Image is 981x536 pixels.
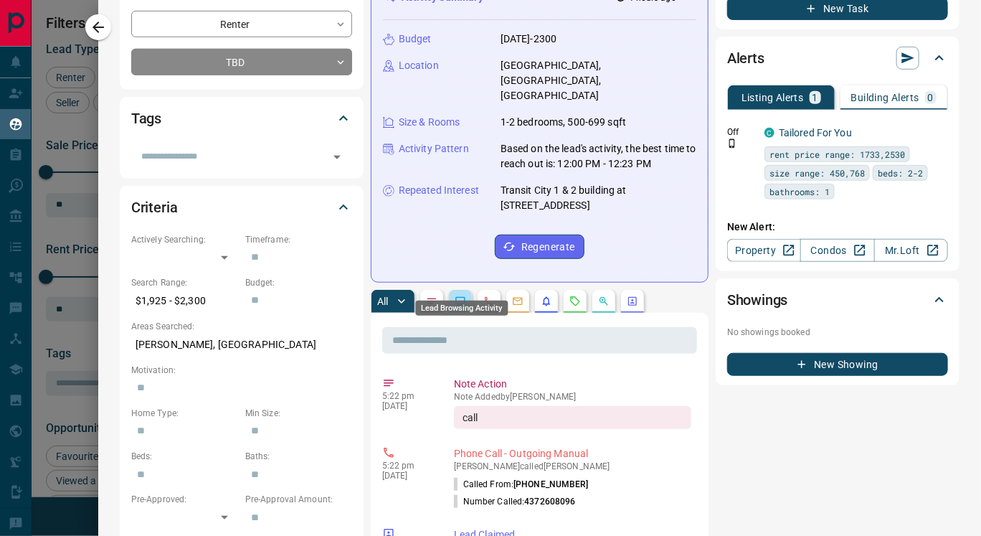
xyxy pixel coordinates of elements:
a: Condos [800,239,874,262]
p: Budget: [245,276,352,289]
p: Budget [399,32,432,47]
p: Location [399,58,439,73]
p: Listing Alerts [741,93,804,103]
div: Showings [727,283,948,317]
p: Motivation: [131,364,352,377]
svg: Agent Actions [627,296,638,307]
p: Number Called: [454,495,576,508]
p: [DATE]-2300 [501,32,556,47]
p: Note Action [454,377,691,392]
p: No showings booked [727,326,948,339]
p: Areas Searched: [131,320,352,333]
a: Tailored For You [779,127,852,138]
svg: Push Notification Only [727,138,737,149]
div: Alerts [727,41,948,75]
span: rent price range: 1733,2530 [769,147,905,161]
p: [DATE] [382,471,432,481]
p: Note Added by [PERSON_NAME] [454,392,691,402]
div: Criteria [131,190,352,225]
div: TBD [131,49,352,75]
p: [PERSON_NAME], [GEOGRAPHIC_DATA] [131,333,352,357]
p: Size & Rooms [399,115,460,130]
button: Open [327,147,347,167]
span: size range: 450,768 [769,166,865,180]
p: Pre-Approval Amount: [245,493,352,506]
p: Activity Pattern [399,141,469,156]
p: Actively Searching: [131,233,238,246]
svg: Opportunities [598,296,610,307]
a: Mr.Loft [874,239,948,262]
p: 0 [928,93,934,103]
p: [GEOGRAPHIC_DATA], [GEOGRAPHIC_DATA], [GEOGRAPHIC_DATA] [501,58,696,103]
button: Regenerate [495,235,584,259]
a: Property [727,239,801,262]
button: New Showing [727,353,948,376]
h2: Showings [727,288,788,311]
p: Off [727,126,756,138]
p: All [377,296,389,306]
svg: Listing Alerts [541,296,552,307]
svg: Emails [512,296,523,307]
p: 1 [812,93,818,103]
p: Home Type: [131,407,238,420]
h2: Alerts [727,47,764,70]
p: Search Range: [131,276,238,289]
p: Repeated Interest [399,183,479,198]
p: Based on the lead's activity, the best time to reach out is: 12:00 PM - 12:23 PM [501,141,696,171]
p: 5:22 pm [382,461,432,471]
div: Renter [131,11,352,37]
p: Transit City 1 & 2 building at [STREET_ADDRESS] [501,183,696,213]
p: Building Alerts [851,93,919,103]
div: condos.ca [764,128,774,138]
p: New Alert: [727,220,948,235]
p: Pre-Approved: [131,493,238,506]
p: 5:22 pm [382,391,432,401]
p: $1,925 - $2,300 [131,289,238,313]
span: 4372608096 [524,497,575,507]
h2: Tags [131,107,161,130]
div: call [454,406,691,429]
svg: Requests [569,296,581,307]
span: bathrooms: 1 [769,184,830,199]
div: Tags [131,101,352,136]
h2: Criteria [131,196,178,219]
p: [DATE] [382,401,432,411]
span: [PHONE_NUMBER] [513,479,589,489]
p: Phone Call - Outgoing Manual [454,446,691,461]
p: [PERSON_NAME] called [PERSON_NAME] [454,461,691,471]
p: Min Size: [245,407,352,420]
p: Called From: [454,478,589,491]
p: Beds: [131,450,238,463]
p: Timeframe: [245,233,352,246]
span: beds: 2-2 [878,166,923,180]
p: 1-2 bedrooms, 500-699 sqft [501,115,626,130]
p: Baths: [245,450,352,463]
div: Lead Browsing Activity [416,301,508,316]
